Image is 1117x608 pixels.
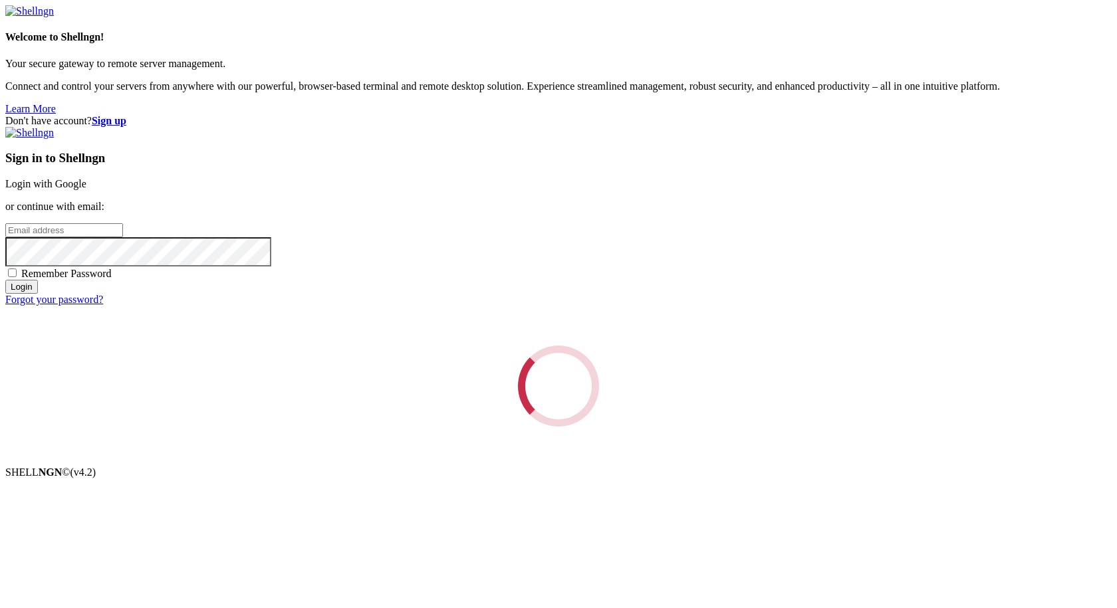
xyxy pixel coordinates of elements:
[8,268,17,277] input: Remember Password
[5,294,103,305] a: Forgot your password?
[92,115,126,126] a: Sign up
[5,103,56,114] a: Learn More
[5,31,1112,43] h4: Welcome to Shellngn!
[5,151,1112,165] h3: Sign in to Shellngn
[21,268,112,279] span: Remember Password
[39,466,62,478] b: NGN
[5,127,54,139] img: Shellngn
[70,466,96,478] span: 4.2.0
[5,5,54,17] img: Shellngn
[5,280,38,294] input: Login
[5,201,1112,213] p: or continue with email:
[5,178,86,189] a: Login with Google
[5,58,1112,70] p: Your secure gateway to remote server management.
[5,115,1112,127] div: Don't have account?
[518,346,599,427] div: Loading...
[5,466,96,478] span: SHELL ©
[5,223,123,237] input: Email address
[5,80,1112,92] p: Connect and control your servers from anywhere with our powerful, browser-based terminal and remo...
